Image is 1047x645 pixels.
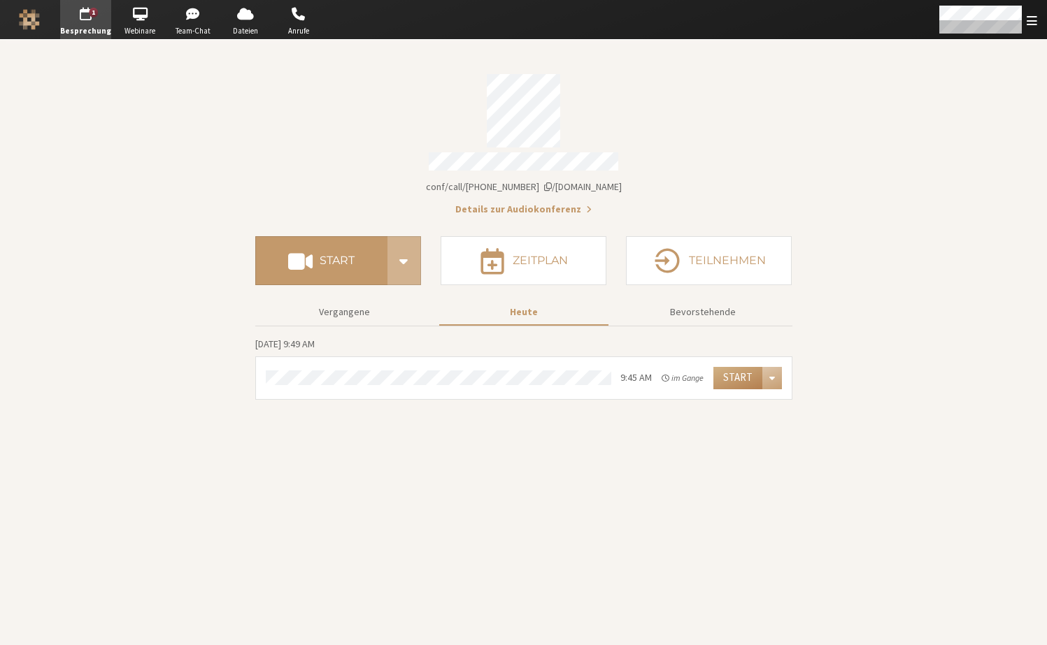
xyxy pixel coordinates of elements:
[260,300,429,324] button: Vergangene
[60,25,111,37] span: Besprechung
[441,236,606,285] button: Zeitplan
[439,300,608,324] button: Heute
[620,370,652,385] div: 9:45 AM
[255,64,792,217] section: Kontodaten
[618,300,788,324] button: Bevorstehende
[626,236,792,285] button: Teilnehmen
[762,367,782,389] div: Menü öffnen
[1012,609,1037,635] iframe: Chat
[115,25,164,37] span: Webinare
[455,202,592,217] button: Details zur Audiokonferenz
[221,25,270,37] span: Dateien
[689,255,766,266] h4: Teilnehmen
[662,372,704,384] em: im Gange
[513,255,568,266] h4: Zeitplan
[274,25,323,37] span: Anrufe
[255,338,315,350] span: [DATE] 9:49 AM
[426,180,622,193] span: Kopieren des Links zu meinem Besprechungsraum
[320,255,355,266] h4: Start
[255,236,387,285] button: Start
[169,25,218,37] span: Team-Chat
[19,9,40,30] img: Iotum
[387,236,421,285] div: Start conference options
[255,336,792,400] section: Heutige Besprechungen
[713,367,762,389] button: Start
[90,8,99,17] div: 1
[426,180,622,194] button: Kopieren des Links zu meinem BesprechungsraumKopieren des Links zu meinem Besprechungsraum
